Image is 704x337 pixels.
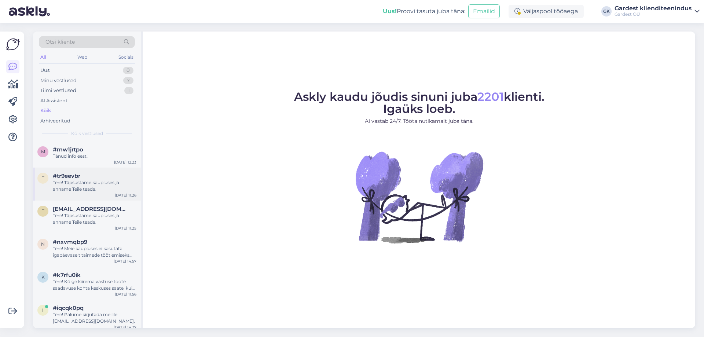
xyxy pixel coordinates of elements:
div: Tere! Meie kaupluses ei kasutata igapäevaselt taimede töötlemiseks keemilisi pestitsiide. Kahjuri... [53,245,136,259]
img: No Chat active [353,131,485,263]
div: Arhiveeritud [40,117,70,125]
span: #mw1jrtpo [53,146,83,153]
span: m [41,149,45,154]
div: [DATE] 12:23 [114,160,136,165]
span: #tr9eevbr [53,173,80,179]
div: Gardest OÜ [615,11,692,17]
div: Web [76,52,89,62]
div: [DATE] 11:26 [115,193,136,198]
span: #k7rfu0ik [53,272,81,278]
div: Tiimi vestlused [40,87,76,94]
p: AI vastab 24/7. Tööta nutikamalt juba täna. [294,117,544,125]
div: Uus [40,67,49,74]
div: Väljaspool tööaega [509,5,584,18]
span: Trinzza@gmail.com [53,206,129,212]
div: AI Assistent [40,97,67,105]
button: Emailid [468,4,500,18]
div: Tere! Täpsustame kaupluses ja anname Teile teada. [53,212,136,226]
span: Otsi kliente [45,38,75,46]
div: GK [601,6,612,17]
div: [DATE] 11:56 [115,292,136,297]
div: Proovi tasuta juba täna: [383,7,465,16]
span: Kõik vestlused [71,130,103,137]
div: [DATE] 14:27 [114,325,136,330]
div: 7 [123,77,133,84]
div: Gardest klienditeenindus [615,6,692,11]
div: Kõik [40,107,51,114]
div: Minu vestlused [40,77,77,84]
span: k [41,274,45,280]
div: 1 [124,87,133,94]
div: Tere! Täpsustame kaupluses ja anname Teile teada. [53,179,136,193]
b: Uus! [383,8,397,15]
span: n [41,241,45,247]
span: 2201 [477,89,504,104]
div: [DATE] 11:25 [115,226,136,231]
a: Gardest klienditeenindusGardest OÜ [615,6,700,17]
span: t [42,175,44,181]
div: 0 [123,67,133,74]
span: #nxvmqbp9 [53,239,87,245]
span: #iqcqk0pq [53,305,84,311]
div: [DATE] 14:57 [114,259,136,264]
div: Tere! Palume kirjutada meilile [EMAIL_ADDRESS][DOMAIN_NAME]. [53,311,136,325]
div: All [39,52,47,62]
div: Tere! Kõige kiirema vastuse toote saadavuse kohta keskuses saate, kui helistate telefonil 741 2110. [53,278,136,292]
img: Askly Logo [6,37,20,51]
div: Socials [117,52,135,62]
span: Askly kaudu jõudis sinuni juba klienti. Igaüks loeb. [294,89,544,116]
span: i [42,307,44,313]
div: Tänud info eest! [53,153,136,160]
span: T [42,208,44,214]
